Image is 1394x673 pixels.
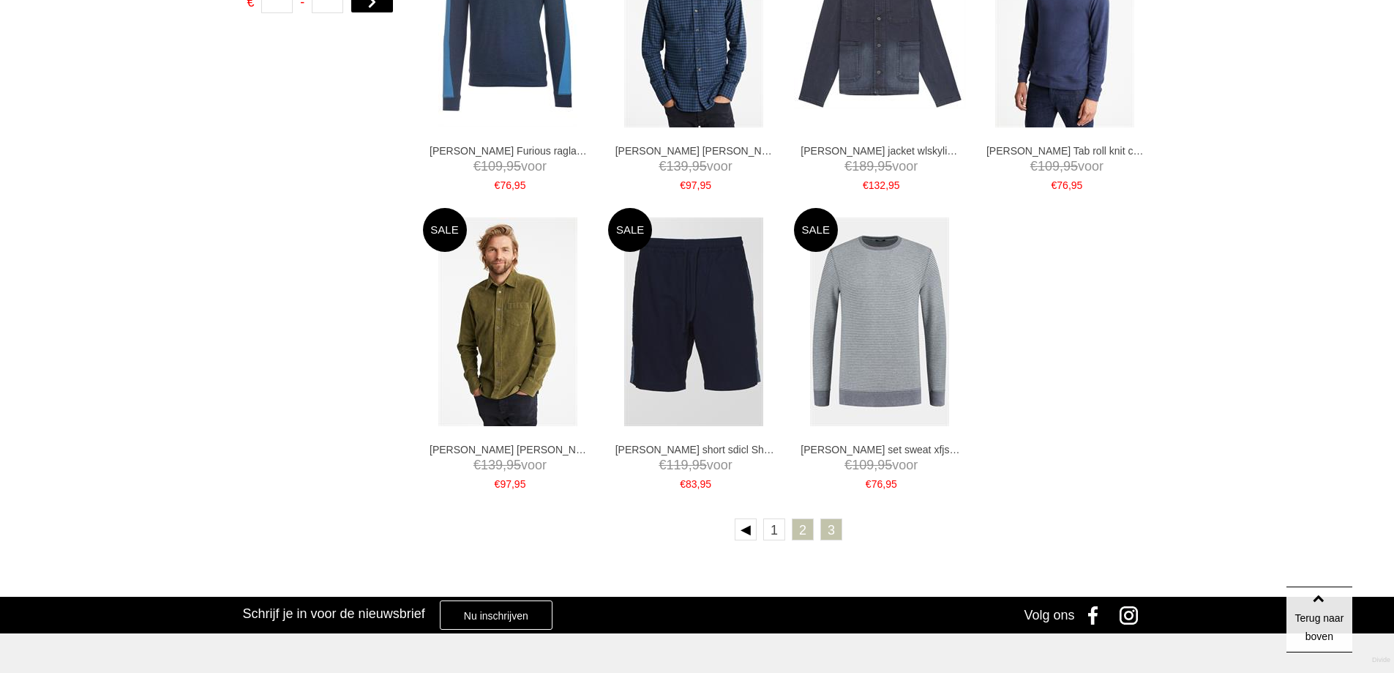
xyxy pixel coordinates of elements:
[500,179,511,191] span: 76
[686,478,697,490] span: 83
[888,179,900,191] span: 95
[874,458,877,472] span: ,
[801,443,962,456] a: [PERSON_NAME] set sweat xfjs Truien
[801,456,962,475] span: voor
[430,456,591,475] span: voor
[503,159,506,174] span: ,
[877,159,892,174] span: 95
[667,458,689,472] span: 119
[481,159,503,174] span: 109
[1024,597,1074,633] div: Volg ons
[686,179,697,191] span: 97
[624,217,763,426] img: DENHAM Carlton short sdicl Shorts
[500,478,511,490] span: 97
[1071,179,1083,191] span: 95
[885,478,897,490] span: 95
[495,478,501,490] span: €
[506,458,521,472] span: 95
[659,159,667,174] span: €
[495,179,501,191] span: €
[1372,651,1390,669] a: Divide
[986,157,1147,176] span: voor
[844,159,852,174] span: €
[1063,159,1078,174] span: 95
[763,518,785,540] a: 1
[1030,159,1038,174] span: €
[511,478,514,490] span: ,
[615,456,776,475] span: voor
[810,217,949,426] img: DENHAM Jv set sweat xfjs Truien
[874,159,877,174] span: ,
[689,458,692,472] span: ,
[852,159,874,174] span: 189
[852,458,874,472] span: 109
[872,478,883,490] span: 76
[473,458,481,472] span: €
[1052,179,1057,191] span: €
[680,478,686,490] span: €
[689,159,692,174] span: ,
[885,179,888,191] span: ,
[869,179,885,191] span: 132
[615,144,776,157] a: [PERSON_NAME] [PERSON_NAME] shirt mich Overhemden
[700,179,711,191] span: 95
[430,443,591,456] a: [PERSON_NAME] [PERSON_NAME] shirt scc Overhemden
[667,159,689,174] span: 139
[481,458,503,472] span: 139
[659,458,667,472] span: €
[801,157,962,176] span: voor
[697,478,700,490] span: ,
[615,157,776,176] span: voor
[1057,179,1068,191] span: 76
[863,179,869,191] span: €
[615,443,776,456] a: [PERSON_NAME] short sdicl Shorts
[1286,587,1352,652] a: Terug naar boven
[438,217,577,426] img: DENHAM Harrison ls shirt scc Overhemden
[473,159,481,174] span: €
[877,458,892,472] span: 95
[430,157,591,176] span: voor
[986,144,1147,157] a: [PERSON_NAME] Tab roll knit cmj Truien
[506,159,521,174] span: 95
[514,478,526,490] span: 95
[697,179,700,191] span: ,
[680,179,686,191] span: €
[692,159,707,174] span: 95
[820,518,842,540] a: 3
[503,458,506,472] span: ,
[844,458,852,472] span: €
[883,478,885,490] span: ,
[801,144,962,157] a: [PERSON_NAME] jacket wlskyline Jassen
[1078,597,1114,633] a: Facebook
[866,478,872,490] span: €
[430,144,591,157] a: [PERSON_NAME] Furious raglan cmj Truien
[243,606,425,622] h3: Schrijf je in voor de nieuwsbrief
[1068,179,1071,191] span: ,
[792,518,814,540] a: 2
[514,179,526,191] span: 95
[700,478,711,490] span: 95
[1060,159,1063,174] span: ,
[440,601,552,630] a: Nu inschrijven
[1038,159,1060,174] span: 109
[511,179,514,191] span: ,
[1114,597,1151,633] a: Instagram
[692,458,707,472] span: 95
